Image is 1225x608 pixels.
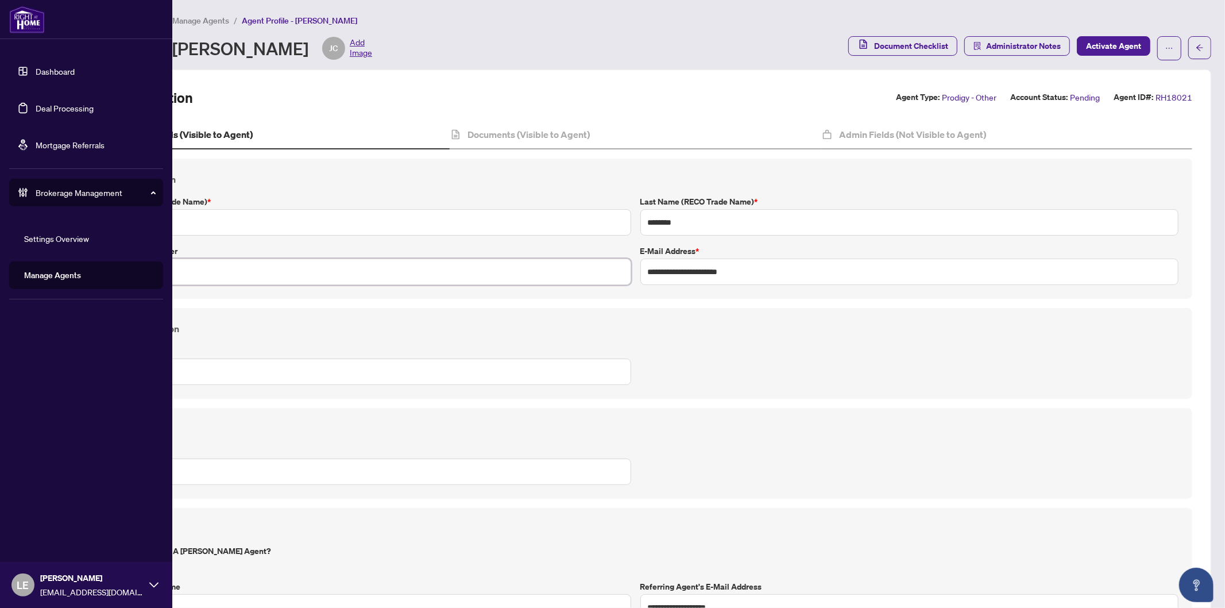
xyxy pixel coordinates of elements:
[92,195,631,208] label: First Name (RECO Trade Name)
[9,6,45,33] img: logo
[36,140,105,150] a: Mortgage Referrals
[234,14,237,27] li: /
[839,128,986,141] h4: Admin Fields (Not Visible to Agent)
[1114,91,1153,104] label: Agent ID#:
[1179,568,1214,602] button: Open asap
[848,36,957,56] button: Document Checklist
[1196,44,1204,52] span: arrow-left
[17,577,29,593] span: LE
[964,36,1070,56] button: Administrator Notes
[92,545,1178,557] label: Were you referred by a [PERSON_NAME] Agent?
[36,103,94,113] a: Deal Processing
[350,37,372,60] span: Add Image
[92,345,631,357] label: Sin #
[92,522,1178,536] h4: Referral
[973,42,981,50] span: solution
[92,172,1178,186] h4: Contact Information
[92,422,1178,436] h4: Joining Profile
[40,586,144,598] span: [EMAIL_ADDRESS][DOMAIN_NAME]
[330,42,338,55] span: JC
[1165,44,1173,52] span: ellipsis
[40,572,144,584] span: [PERSON_NAME]
[92,580,631,593] label: Referring Agent's Name
[1086,37,1141,55] span: Activate Agent
[36,66,75,76] a: Dashboard
[92,322,1178,336] h4: Personal Information
[1010,91,1068,104] label: Account Status:
[242,16,357,26] span: Agent Profile - [PERSON_NAME]
[896,91,940,104] label: Agent Type:
[172,16,229,26] span: Manage Agents
[60,37,372,60] div: Agent Profile - [PERSON_NAME]
[36,186,155,199] span: Brokerage Management
[986,37,1061,55] span: Administrator Notes
[640,580,1179,593] label: Referring Agent's E-Mail Address
[1077,36,1150,56] button: Activate Agent
[92,445,631,457] label: HST#
[942,91,996,104] span: Prodigy - Other
[24,270,81,280] a: Manage Agents
[92,245,631,257] label: Primary Phone Number
[640,245,1179,257] label: E-mail Address
[1070,91,1100,104] span: Pending
[1156,91,1192,104] span: RH18021
[874,37,948,55] span: Document Checklist
[468,128,590,141] h4: Documents (Visible to Agent)
[24,233,89,244] a: Settings Overview
[96,128,253,141] h4: Agent Profile Fields (Visible to Agent)
[640,195,1179,208] label: Last Name (RECO Trade Name)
